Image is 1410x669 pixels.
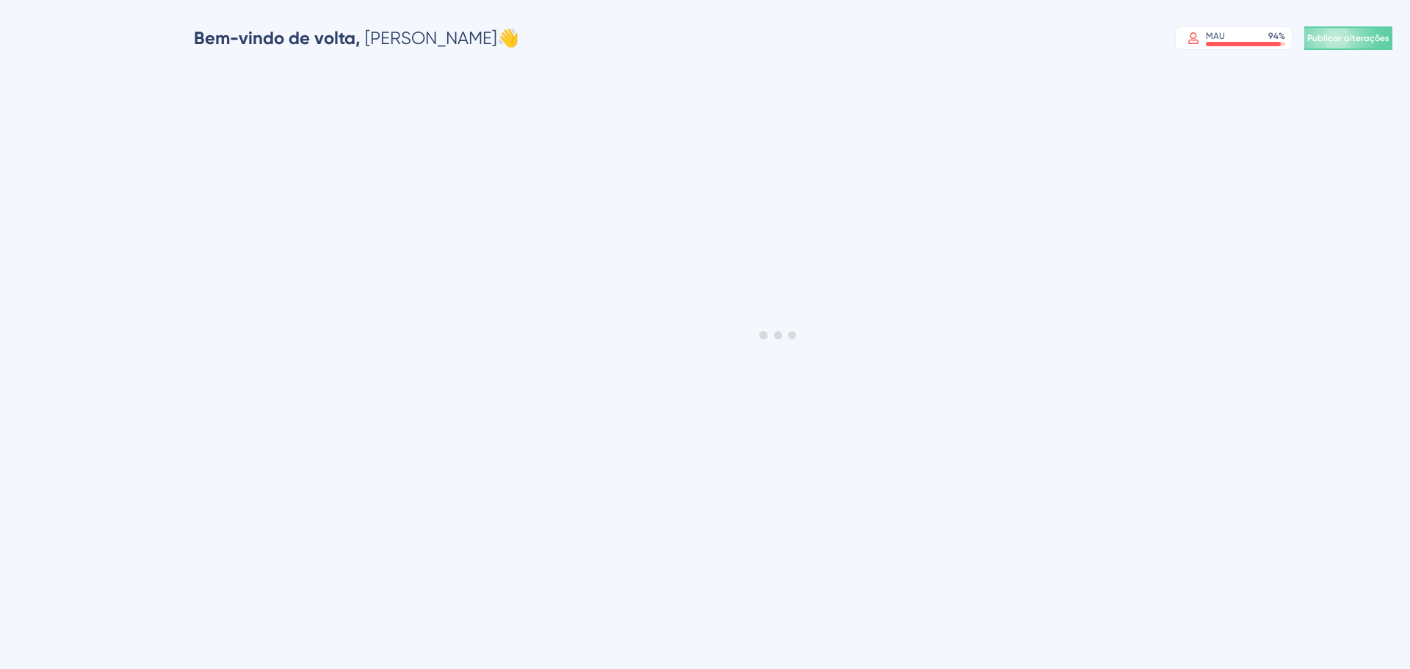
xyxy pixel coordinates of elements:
[1279,31,1285,41] font: %
[1268,31,1279,41] font: 94
[365,28,497,48] font: [PERSON_NAME]
[1304,26,1392,50] button: Publicar alterações
[1307,33,1389,43] font: Publicar alterações
[497,28,519,48] font: 👋
[1206,31,1225,41] font: MAU
[194,27,361,48] font: Bem-vindo de volta,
